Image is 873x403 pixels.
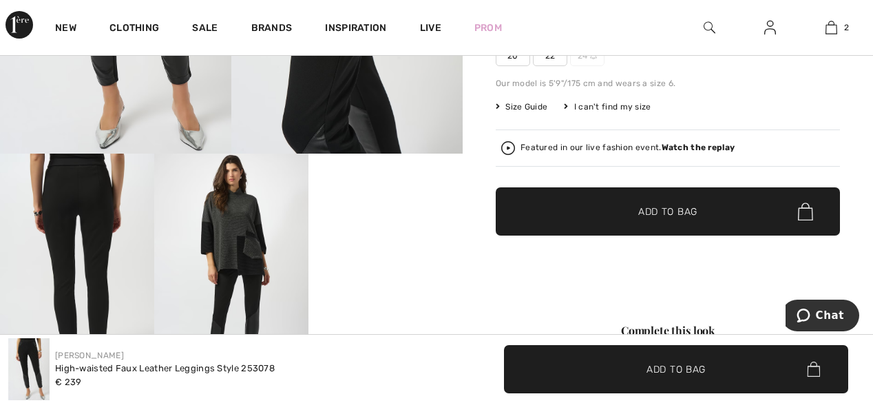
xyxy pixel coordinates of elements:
[496,187,840,236] button: Add to Bag
[55,362,275,375] div: High-waisted Faux Leather Leggings Style 253078
[496,77,840,90] div: Our model is 5'9"/175 cm and wears a size 6.
[501,141,515,155] img: Watch the replay
[801,19,861,36] a: 2
[570,45,604,66] span: 24
[308,154,463,231] video: Your browser does not support the video tag.
[786,300,859,334] iframe: Opens a widget where you can chat to one of our agents
[646,362,706,376] span: Add to Bag
[109,22,159,37] a: Clothing
[504,345,848,393] button: Add to Bag
[496,45,530,66] span: 20
[8,338,50,400] img: High-Waisted Faux Leather Leggings Style 253078
[55,351,124,360] a: [PERSON_NAME]
[474,21,502,35] a: Prom
[325,22,386,37] span: Inspiration
[520,143,735,152] div: Featured in our live fashion event.
[798,203,813,220] img: Bag.svg
[420,21,441,35] a: Live
[496,101,547,113] span: Size Guide
[753,19,787,37] a: Sign In
[192,22,218,37] a: Sale
[496,322,840,339] div: Complete this look
[564,101,651,113] div: I can't find my size
[6,11,33,39] img: 1ère Avenue
[638,205,697,219] span: Add to Bag
[704,19,715,36] img: search the website
[533,45,567,66] span: 22
[807,362,820,377] img: Bag.svg
[154,154,308,385] img: High-Waisted Faux Leather Leggings Style 253078. 4
[55,377,82,387] span: € 239
[662,143,735,152] strong: Watch the replay
[764,19,776,36] img: My Info
[825,19,837,36] img: My Bag
[844,21,849,34] span: 2
[55,22,76,37] a: New
[251,22,293,37] a: Brands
